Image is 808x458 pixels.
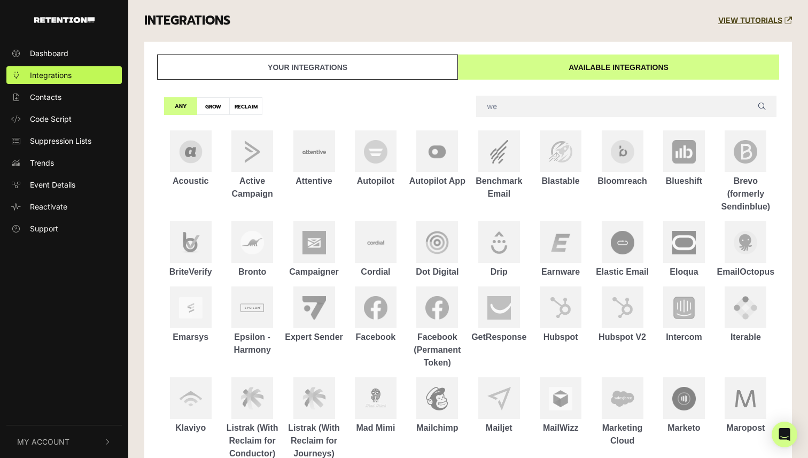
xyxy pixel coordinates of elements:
a: Dot Digital Dot Digital [407,221,468,278]
label: RECLAIM [229,97,262,115]
div: Bloomreach [592,175,653,188]
a: Expert Sender Expert Sender [283,286,345,344]
a: Benchmark Email Benchmark Email [468,130,530,200]
a: Epsilon - Harmony Epsilon - Harmony [221,286,283,356]
a: Autopilot Autopilot [345,130,406,188]
a: Mailchimp Mailchimp [407,377,468,434]
a: Facebook (Permanent Token) Facebook (Permanent Token) [407,286,468,369]
a: Available integrations [458,55,779,80]
div: Mailchimp [407,422,468,434]
img: Cordial [364,231,387,254]
img: Retention.com [34,17,95,23]
a: Marketing Cloud Marketing Cloud [592,377,653,447]
img: Epsilon - Harmony [240,304,264,312]
img: Hubspot V2 [611,296,634,319]
img: Benchmark Email [487,140,511,164]
img: Earnware [549,231,572,254]
div: Bronto [221,266,283,278]
div: Eloqua [653,266,714,278]
div: Epsilon - Harmony [221,331,283,356]
a: EmailOctopus EmailOctopus [715,221,776,278]
img: Listrak (With Reclaim for Conductor) [240,387,264,410]
div: Facebook (Permanent Token) [407,331,468,369]
div: Dot Digital [407,266,468,278]
a: BriteVerify BriteVerify [160,221,221,278]
span: Event Details [30,179,75,190]
div: Cordial [345,266,406,278]
img: Expert Sender [302,296,326,320]
img: Blastable [549,141,572,162]
a: Klaviyo Klaviyo [160,377,221,434]
a: Dashboard [6,44,122,62]
div: Emarsys [160,331,221,344]
div: Open Intercom Messenger [772,422,797,447]
a: Hubspot V2 Hubspot V2 [592,286,653,344]
img: Klaviyo [179,387,203,410]
span: My Account [17,436,69,447]
img: GetResponse [487,296,511,320]
span: Support [30,223,58,234]
a: Marketo Marketo [653,377,714,434]
img: Drip [487,231,511,254]
label: GROW [197,97,230,115]
img: BriteVerify [179,231,203,254]
a: Intercom Intercom [653,286,714,344]
div: BriteVerify [160,266,221,278]
a: Emarsys Emarsys [160,286,221,344]
a: Hubspot Hubspot [530,286,591,344]
img: Facebook [364,296,387,320]
div: Expert Sender [283,331,345,344]
img: Facebook (Permanent Token) [425,296,449,320]
span: Reactivate [30,201,67,212]
a: Elastic Email Elastic Email [592,221,653,278]
img: Bronto [240,231,264,254]
a: Brevo (formerly Sendinblue) Brevo (formerly Sendinblue) [715,130,776,213]
img: EmailOctopus [734,231,757,254]
a: Blueshift Blueshift [653,130,714,188]
div: Acoustic [160,175,221,188]
div: Attentive [283,175,345,188]
div: Mailjet [468,422,530,434]
img: Blueshift [672,140,696,164]
a: Cordial Cordial [345,221,406,278]
div: Mad Mimi [345,422,406,434]
a: Code Script [6,110,122,128]
a: MailWizz MailWizz [530,377,591,434]
div: Hubspot [530,331,591,344]
div: EmailOctopus [715,266,776,278]
img: Iterable [734,296,757,320]
span: Suppression Lists [30,135,91,146]
div: Earnware [530,266,591,278]
div: Iterable [715,331,776,344]
a: Campaigner Campaigner [283,221,345,278]
img: Hubspot [549,296,572,319]
span: Contacts [30,91,61,103]
input: Search integrations [476,96,776,117]
button: My Account [6,425,122,458]
div: Autopilot [345,175,406,188]
div: Drip [468,266,530,278]
a: Bronto Bronto [221,221,283,278]
div: Benchmark Email [468,175,530,200]
div: MailWizz [530,422,591,434]
a: Trends [6,154,122,172]
a: Mad Mimi Mad Mimi [345,377,406,434]
span: Code Script [30,113,72,125]
img: Campaigner [302,231,326,254]
div: Maropost [715,422,776,434]
img: Emarsys [179,297,203,319]
a: Drip Drip [468,221,530,278]
a: Your integrations [157,55,458,80]
img: Intercom [672,296,696,320]
div: Blastable [530,175,591,188]
a: Suppression Lists [6,132,122,150]
div: Campaigner [283,266,345,278]
img: Marketing Cloud [611,387,634,410]
div: Facebook [345,331,406,344]
img: Eloqua [672,231,696,254]
div: GetResponse [468,331,530,344]
a: Reactivate [6,198,122,215]
img: Mad Mimi [364,387,387,410]
a: Support [6,220,122,237]
a: Bloomreach Bloomreach [592,130,653,188]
